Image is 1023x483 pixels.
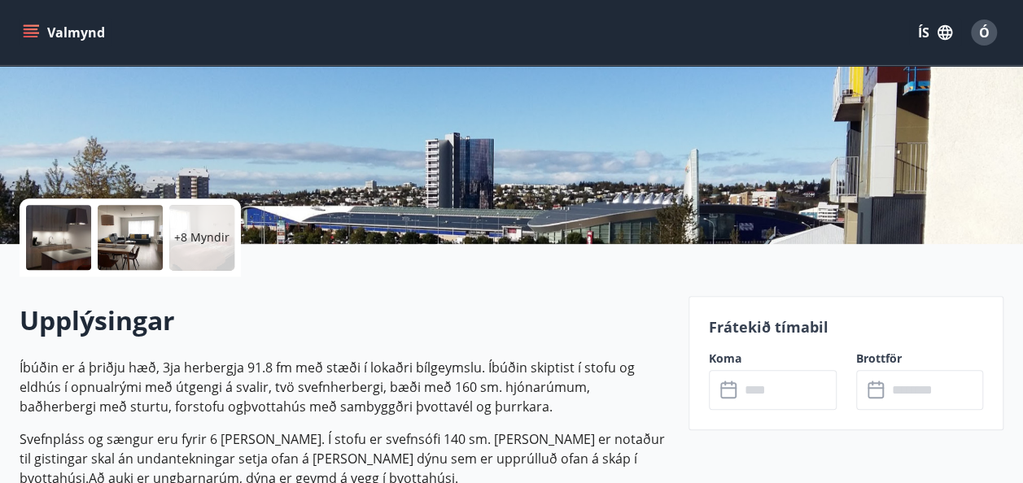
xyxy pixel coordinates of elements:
button: Ó [964,13,1003,52]
label: Koma [709,350,837,367]
p: Frátekið tímabil [709,316,983,337]
h2: Upplýsingar [20,302,669,338]
label: Brottför [856,350,984,367]
p: Íbúðin er á þriðju hæð, 3ja herbergja 91.8 fm með stæði í lokaðri bílgeymslu. Íbúðin skiptist í s... [20,358,669,416]
button: ÍS [909,18,961,47]
p: +8 Myndir [174,229,230,246]
button: menu [20,18,111,47]
span: Ó [979,24,990,41]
